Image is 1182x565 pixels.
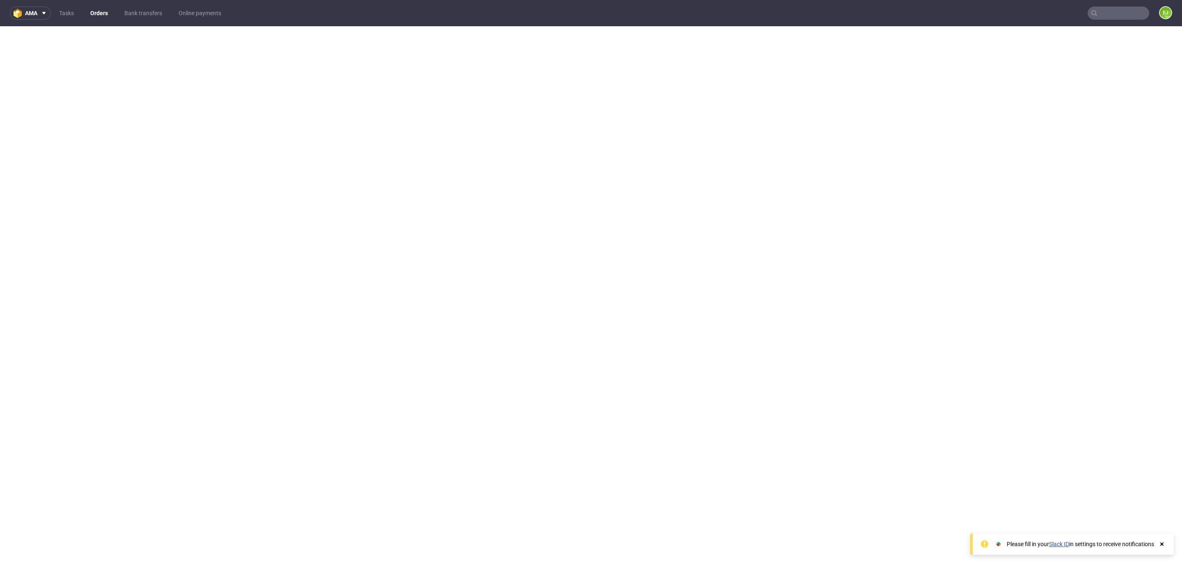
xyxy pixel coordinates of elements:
img: logo [14,9,25,18]
div: Please fill in your in settings to receive notifications [1007,540,1154,548]
a: Bank transfers [119,7,167,20]
a: Tasks [54,7,79,20]
a: Orders [85,7,113,20]
img: Slack [994,540,1003,548]
span: ama [25,10,37,16]
button: ama [10,7,51,20]
a: Online payments [174,7,226,20]
a: Slack ID [1049,541,1069,547]
figcaption: EJ [1160,7,1171,18]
